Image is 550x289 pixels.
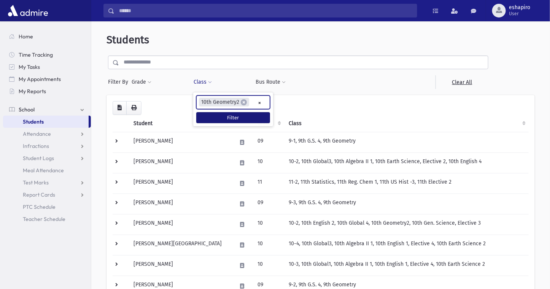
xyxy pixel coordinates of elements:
[129,235,232,255] td: [PERSON_NAME][GEOGRAPHIC_DATA]
[107,33,149,46] span: Students
[129,152,232,173] td: [PERSON_NAME]
[19,106,35,113] span: School
[19,33,33,40] span: Home
[3,85,91,97] a: My Reports
[3,116,89,128] a: Students
[23,179,49,186] span: Test Marks
[196,112,270,123] button: Filter
[131,75,152,89] button: Grade
[253,132,284,152] td: 09
[129,255,232,276] td: [PERSON_NAME]
[253,255,284,276] td: 10
[285,214,529,235] td: 10-2, 10th English 2, 10th Global 4, 10th Geometry2, 10th Gen. Science, Elective 3
[258,98,261,107] span: Remove all items
[3,103,91,116] a: School
[23,203,56,210] span: PTC Schedule
[23,167,64,174] span: Meal Attendance
[256,75,286,89] button: Bus Route
[129,214,232,235] td: [PERSON_NAME]
[23,130,51,137] span: Attendance
[23,143,49,149] span: Infractions
[126,101,141,115] button: Print
[19,51,53,58] span: Time Tracking
[3,213,91,225] a: Teacher Schedule
[285,194,529,214] td: 9-3, 9th G.S. 4, 9th Geometry
[129,173,232,194] td: [PERSON_NAME]
[3,152,91,164] a: Student Logs
[199,98,249,106] li: 10th Geometry2
[113,101,127,115] button: CSV
[253,173,284,194] td: 11
[241,99,247,105] span: ×
[129,194,232,214] td: [PERSON_NAME]
[23,216,65,222] span: Teacher Schedule
[19,88,46,95] span: My Reports
[19,76,61,83] span: My Appointments
[129,132,232,152] td: [PERSON_NAME]
[3,128,91,140] a: Attendance
[19,64,40,70] span: My Tasks
[509,5,530,11] span: eshapiro
[253,194,284,214] td: 09
[285,115,529,132] th: Class: activate to sort column ascending
[253,235,284,255] td: 10
[436,75,488,89] a: Clear All
[3,176,91,189] a: Test Marks
[3,189,91,201] a: Report Cards
[23,155,54,162] span: Student Logs
[285,255,529,276] td: 10-3, 10th Global1, 10th Algebra II 1, 10th English 1, Elective 4, 10th Earth Science 2
[23,191,55,198] span: Report Cards
[285,235,529,255] td: 10-4, 10th Global3, 10th Algebra II 1, 10th English 1, Elective 4, 10th Earth Science 2
[3,49,91,61] a: Time Tracking
[6,3,50,18] img: AdmirePro
[193,75,212,89] button: Class
[285,152,529,173] td: 10-2, 10th Global3, 10th Algebra II 1, 10th Earth Science, Elective 2, 10th English 4
[3,61,91,73] a: My Tasks
[3,164,91,176] a: Meal Attendance
[509,11,530,17] span: User
[108,78,131,86] span: Filter By
[114,4,417,17] input: Search
[253,214,284,235] td: 10
[129,115,232,132] th: Student: activate to sort column descending
[3,30,91,43] a: Home
[253,152,284,173] td: 10
[3,140,91,152] a: Infractions
[285,173,529,194] td: 11-2, 11th Statistics, 11th Reg. Chem 1, 11th US Hist -3, 11th Elective 2
[23,118,44,125] span: Students
[285,132,529,152] td: 9-1, 9th G.S. 4, 9th Geometry
[3,73,91,85] a: My Appointments
[3,201,91,213] a: PTC Schedule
